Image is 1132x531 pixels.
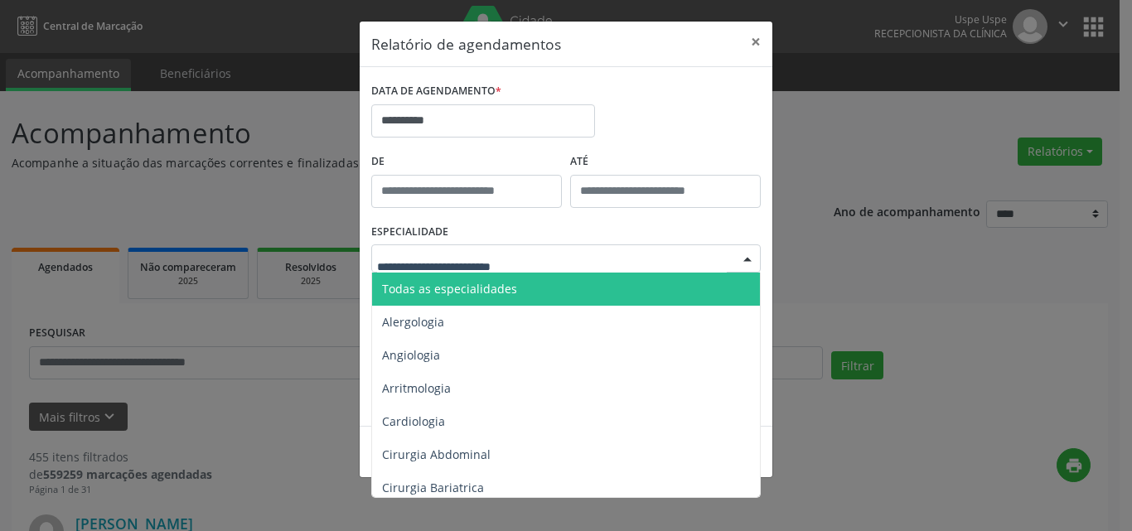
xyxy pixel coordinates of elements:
[382,480,484,495] span: Cirurgia Bariatrica
[382,447,491,462] span: Cirurgia Abdominal
[371,149,562,175] label: De
[371,79,501,104] label: DATA DE AGENDAMENTO
[371,220,448,245] label: ESPECIALIDADE
[382,281,517,297] span: Todas as especialidades
[382,380,451,396] span: Arritmologia
[382,413,445,429] span: Cardiologia
[371,33,561,55] h5: Relatório de agendamentos
[570,149,761,175] label: ATÉ
[739,22,772,62] button: Close
[382,347,440,363] span: Angiologia
[382,314,444,330] span: Alergologia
